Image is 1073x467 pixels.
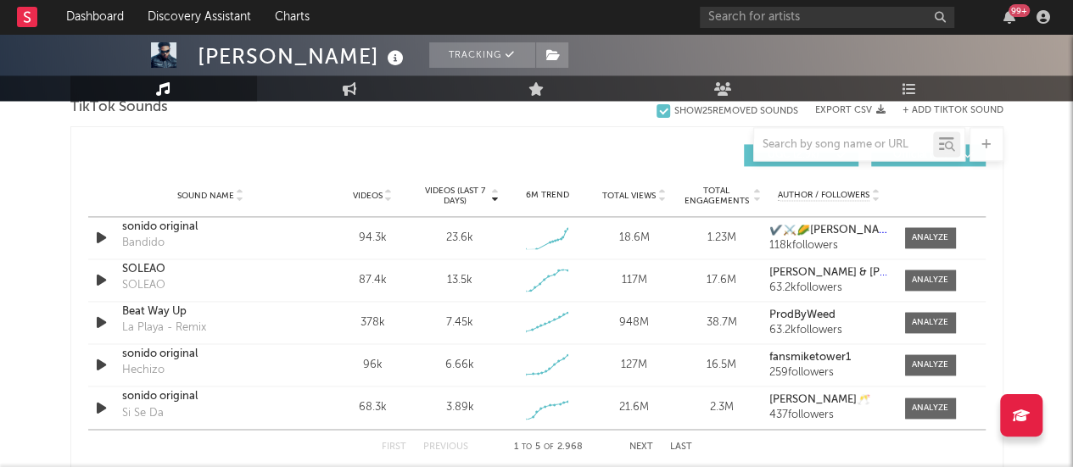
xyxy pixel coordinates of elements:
button: 99+ [1003,10,1015,24]
div: 117M [595,272,673,289]
div: [PERSON_NAME] [198,42,408,70]
div: 21.6M [595,399,673,416]
span: of [544,442,554,450]
div: SOLEAO [122,277,165,294]
span: Videos (last 7 days) [420,186,489,206]
button: + Add TikTok Sound [886,106,1003,115]
div: 63.2k followers [769,282,887,294]
div: 23.6k [446,230,473,247]
div: Si Se Da [122,405,164,422]
a: ✔️⚔️🌽[PERSON_NAME]⚔️🌽😻 [769,225,887,236]
div: 378k [333,314,412,331]
a: sonido original [122,388,299,405]
strong: fansmiketower1 [769,352,851,363]
div: La Playa - Remix [122,320,206,336]
div: 94.3k [333,230,412,247]
a: SOLEAO [122,261,299,278]
a: Beat Way Up [122,303,299,320]
a: fansmiketower1 [769,352,887,364]
span: TikTok Sounds [70,97,168,118]
div: 6M Trend [507,189,586,202]
a: sonido original [122,346,299,363]
div: 3.89k [445,399,473,416]
div: 87.4k [333,272,412,289]
div: Bandido [122,235,165,252]
button: Tracking [429,42,535,68]
div: 13.5k [447,272,472,289]
span: Total Views [602,191,656,201]
input: Search for artists [700,7,954,28]
div: 17.6M [682,272,761,289]
div: 18.6M [595,230,673,247]
div: 99 + [1009,4,1030,17]
div: 948M [595,314,673,331]
div: 6.66k [445,357,474,374]
a: [PERSON_NAME] & [PERSON_NAME] [769,267,887,279]
div: 2.3M [682,399,761,416]
div: 259 followers [769,367,887,379]
div: 1 5 2.968 [502,436,595,457]
button: + Add TikTok Sound [903,106,1003,115]
button: Last [670,442,692,451]
a: sonido original [122,219,299,236]
a: [PERSON_NAME]🥂 [769,394,887,406]
div: 7.45k [446,314,473,331]
div: 63.2k followers [769,325,887,336]
button: Previous [423,442,468,451]
input: Search by song name or URL [754,138,933,152]
div: 68.3k [333,399,412,416]
span: Sound Name [177,191,234,201]
span: Videos [353,191,383,201]
span: Author / Followers [778,190,869,201]
strong: [PERSON_NAME] & [PERSON_NAME] [769,267,957,278]
a: ProdByWeed [769,309,887,321]
div: 16.5M [682,357,761,374]
div: 38.7M [682,314,761,331]
button: First [382,442,406,451]
div: Show 25 Removed Sounds [674,106,798,117]
span: to [522,442,532,450]
div: 437 followers [769,409,887,421]
div: Hechizo [122,362,165,379]
button: Next [629,442,653,451]
div: 96k [333,357,412,374]
strong: [PERSON_NAME]🥂 [769,394,870,405]
div: 127M [595,357,673,374]
div: 118k followers [769,240,887,252]
span: Total Engagements [682,186,751,206]
div: 1.23M [682,230,761,247]
strong: ✔️⚔️🌽[PERSON_NAME]⚔️🌽😻 [769,225,938,236]
button: Export CSV [815,105,886,115]
strong: ProdByWeed [769,309,835,320]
